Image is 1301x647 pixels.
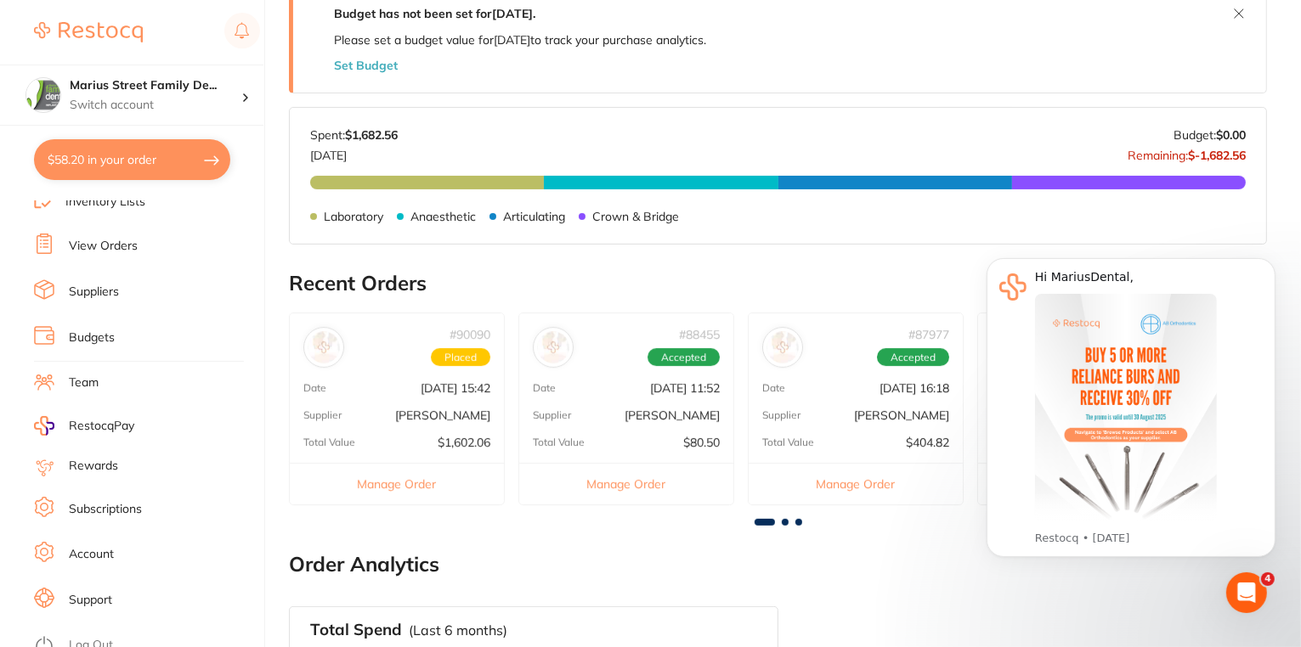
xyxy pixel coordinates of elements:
[65,194,145,211] a: Inventory Lists
[592,210,679,223] p: Crown & Bridge
[310,621,402,639] h3: Total Spend
[303,409,342,421] p: Supplier
[908,328,949,341] p: # 87977
[69,284,119,301] a: Suppliers
[69,546,114,563] a: Account
[762,409,800,421] p: Supplier
[69,418,134,435] span: RestocqPay
[880,381,949,395] p: [DATE] 16:18
[303,382,326,394] p: Date
[766,331,799,363] img: Henry Schein Halas
[410,210,476,223] p: Anaesthetic
[650,381,720,395] p: [DATE] 11:52
[683,436,720,449] p: $80.50
[533,436,585,448] p: Total Value
[854,408,949,422] p: [PERSON_NAME]
[70,97,241,114] p: Switch account
[450,328,490,341] p: # 90090
[289,553,1267,577] h2: Order Analytics
[69,501,142,518] a: Subscriptions
[290,463,504,504] button: Manage Order
[310,128,398,142] p: Spent:
[1174,128,1246,142] p: Budget:
[289,272,1267,295] h2: Recent Orders
[438,436,490,449] p: $1,602.06
[34,22,143,42] img: Restocq Logo
[519,463,733,504] button: Manage Order
[69,592,112,609] a: Support
[310,142,398,162] p: [DATE]
[69,238,138,255] a: View Orders
[533,409,571,421] p: Supplier
[334,33,706,47] p: Please set a budget value for [DATE] to track your purchase analytics.
[303,436,355,448] p: Total Value
[334,6,535,21] strong: Budget has not been set for [DATE] .
[503,210,565,223] p: Articulating
[961,233,1301,601] iframe: Intercom notifications message
[749,463,963,504] button: Manage Order
[34,416,134,436] a: RestocqPay
[34,139,230,180] button: $58.20 in your order
[1261,572,1275,586] span: 4
[34,416,54,436] img: RestocqPay
[431,348,490,367] span: Placed
[308,331,340,363] img: Henry Schein Halas
[421,381,490,395] p: [DATE] 15:42
[69,458,118,475] a: Rewards
[34,13,143,52] a: Restocq Logo
[69,329,115,346] a: Budgets
[679,328,720,341] p: # 88455
[648,348,720,367] span: Accepted
[395,408,490,422] p: [PERSON_NAME]
[1216,127,1246,143] strong: $0.00
[409,622,507,638] p: (Last 6 months)
[26,78,60,112] img: Marius Street Family Dental
[345,127,398,143] strong: $1,682.56
[762,436,814,448] p: Total Value
[69,374,99,391] a: Team
[537,331,569,363] img: Henry Schein Halas
[762,382,785,394] p: Date
[334,59,398,72] button: Set Budget
[1188,148,1246,163] strong: $-1,682.56
[1226,572,1267,613] iframe: Intercom live chat
[906,436,949,449] p: $404.82
[625,408,720,422] p: [PERSON_NAME]
[1128,142,1246,162] p: Remaining:
[533,382,556,394] p: Date
[70,77,241,94] h4: Marius Street Family Dental
[877,348,949,367] span: Accepted
[324,210,383,223] p: Laboratory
